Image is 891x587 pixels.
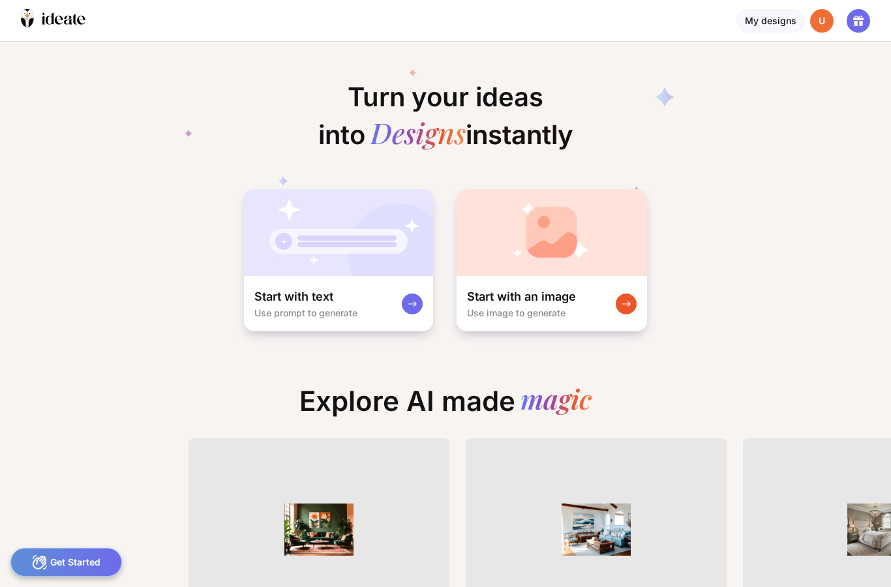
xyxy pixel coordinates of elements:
[521,385,592,417] div: magic
[547,504,645,556] img: ThumbnailOceanlivingroom.png
[457,189,647,276] img: startWithImageCardBg.jpg
[10,548,122,577] div: Get Started
[467,289,576,305] div: Start with an image
[244,189,433,276] img: startWithTextCardBg.jpg
[810,9,834,33] div: U
[254,289,333,305] div: Start with text
[254,307,357,318] div: Use prompt to generate
[270,504,368,556] img: ThumbnailRustic%20Jungle.png
[736,9,805,33] div: My designs
[289,385,602,428] div: Explore AI made
[467,307,566,318] div: Use image to generate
